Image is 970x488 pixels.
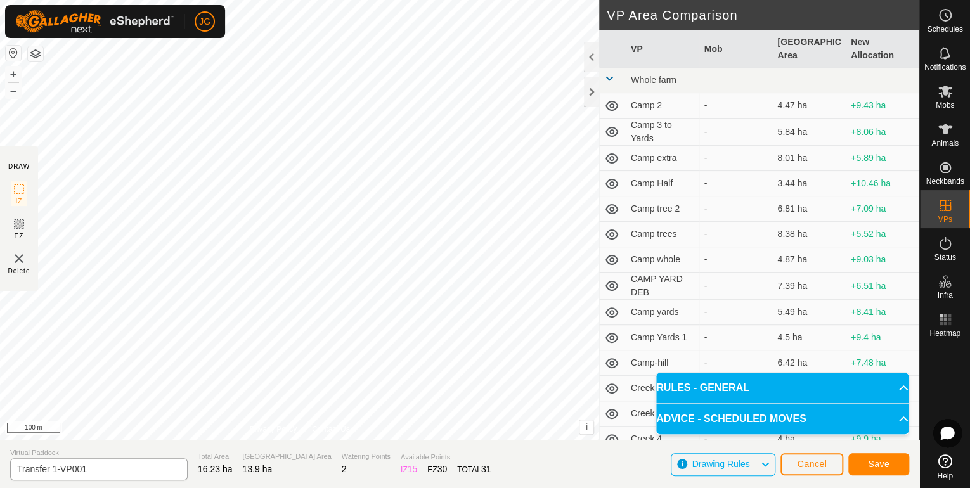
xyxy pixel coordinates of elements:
[773,30,846,68] th: [GEOGRAPHIC_DATA] Area
[704,151,768,165] div: -
[773,93,846,119] td: 4.47 ha
[846,119,919,146] td: +8.06 ha
[312,423,349,435] a: Contact Us
[626,401,699,427] td: Creek 3
[656,373,909,403] p-accordion-header: RULES - GENERAL
[773,427,846,452] td: 4 ha
[11,251,27,266] img: VP
[457,463,491,476] div: TOTAL
[846,146,919,171] td: +5.89 ha
[28,46,43,61] button: Map Layers
[846,93,919,119] td: +9.43 ha
[6,83,21,98] button: –
[846,350,919,376] td: +7.48 ha
[607,8,919,23] h2: VP Area Comparison
[773,222,846,247] td: 8.38 ha
[924,63,966,71] span: Notifications
[198,464,233,474] span: 16.23 ha
[846,196,919,222] td: +7.09 ha
[243,451,332,462] span: [GEOGRAPHIC_DATA] Area
[626,222,699,247] td: Camp trees
[704,331,768,344] div: -
[704,305,768,319] div: -
[408,464,418,474] span: 15
[692,459,749,469] span: Drawing Rules
[704,99,768,112] div: -
[846,325,919,350] td: +9.4 ha
[243,464,273,474] span: 13.9 ha
[342,464,347,474] span: 2
[704,356,768,369] div: -
[780,453,843,475] button: Cancel
[773,247,846,273] td: 4.87 ha
[704,432,768,446] div: -
[15,231,24,241] span: EZ
[846,300,919,325] td: +8.41 ha
[773,273,846,300] td: 7.39 ha
[626,273,699,300] td: CAMP YARD DEB
[626,376,699,401] td: Creek 2
[937,472,953,480] span: Help
[626,146,699,171] td: Camp extra
[199,15,210,29] span: JG
[931,139,959,147] span: Animals
[626,30,699,68] th: VP
[846,171,919,196] td: +10.46 ha
[481,464,491,474] span: 31
[937,292,952,299] span: Infra
[846,273,919,300] td: +6.51 ha
[579,420,593,434] button: i
[934,254,955,261] span: Status
[938,215,952,223] span: VPs
[936,101,954,109] span: Mobs
[401,463,417,476] div: IZ
[342,451,391,462] span: Watering Points
[773,325,846,350] td: 4.5 ha
[704,202,768,215] div: -
[401,452,491,463] span: Available Points
[6,67,21,82] button: +
[10,447,188,458] span: Virtual Paddock
[198,451,233,462] span: Total Area
[626,93,699,119] td: Camp 2
[704,279,768,293] div: -
[773,146,846,171] td: 8.01 ha
[797,459,827,469] span: Cancel
[846,30,919,68] th: New Allocation
[626,427,699,452] td: Creek 4
[626,300,699,325] td: Camp yards
[626,325,699,350] td: Camp Yards 1
[927,25,962,33] span: Schedules
[6,46,21,61] button: Reset Map
[926,177,964,185] span: Neckbands
[868,459,889,469] span: Save
[773,171,846,196] td: 3.44 ha
[846,247,919,273] td: +9.03 ha
[929,330,960,337] span: Heatmap
[585,421,588,432] span: i
[656,404,909,434] p-accordion-header: ADVICE - SCHEDULED MOVES
[631,75,676,85] span: Whole farm
[704,228,768,241] div: -
[8,162,30,171] div: DRAW
[626,196,699,222] td: Camp tree 2
[704,253,768,266] div: -
[773,119,846,146] td: 5.84 ha
[626,119,699,146] td: Camp 3 to Yards
[8,266,30,276] span: Delete
[427,463,447,476] div: EZ
[773,350,846,376] td: 6.42 ha
[626,350,699,376] td: Camp-hill
[704,125,768,139] div: -
[848,453,909,475] button: Save
[656,380,749,395] span: RULES - GENERAL
[656,411,806,427] span: ADVICE - SCHEDULED MOVES
[16,196,23,206] span: IZ
[773,196,846,222] td: 6.81 ha
[699,30,773,68] th: Mob
[846,427,919,452] td: +9.9 ha
[704,177,768,190] div: -
[626,247,699,273] td: Camp whole
[15,10,174,33] img: Gallagher Logo
[626,171,699,196] td: Camp Half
